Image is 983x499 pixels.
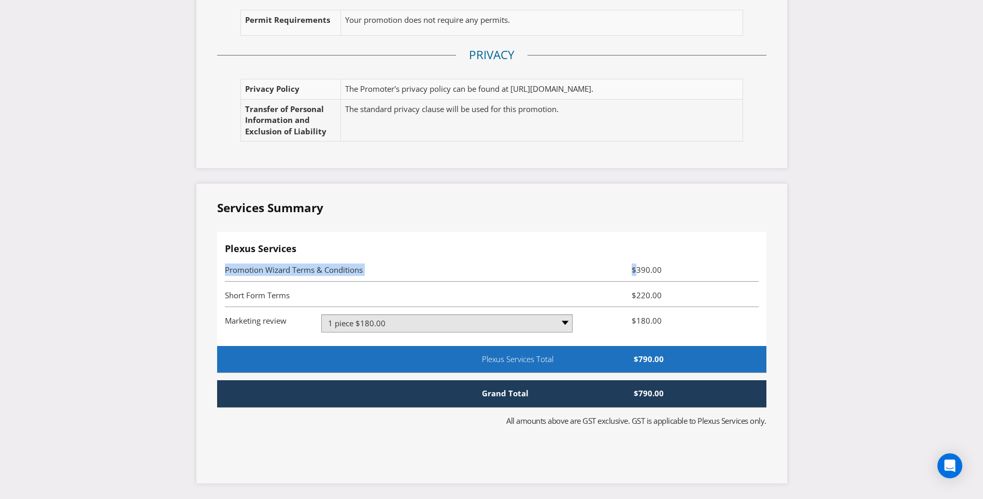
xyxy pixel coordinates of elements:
[225,244,759,254] h4: Plexus Services
[474,354,593,365] span: Plexus Services Total
[474,388,553,399] span: Grand Total
[580,314,669,327] span: $180.00
[591,84,593,94] span: .
[510,84,591,94] span: [URL][DOMAIN_NAME]
[225,315,287,326] span: Marketing review
[553,388,672,399] span: $790.00
[240,79,341,99] td: Privacy Policy
[240,10,341,36] td: Permit Requirements
[345,84,508,94] span: The Promoter's privacy policy can be found at
[240,99,341,141] td: Transfer of Personal Information and Exclusion of Liability
[937,453,962,478] div: Open Intercom Messenger
[225,265,363,275] span: Promotion Wizard Terms & Conditions
[225,290,290,300] span: Short Form Terms
[341,99,730,141] td: The standard privacy clause will be used for this promotion.
[593,354,672,365] span: $790.00
[580,264,669,276] span: $390.00
[506,415,766,426] span: All amounts above are GST exclusive. GST is applicable to Plexus Services only.
[345,15,719,25] p: Your promotion does not require any permits.
[580,289,669,301] span: $220.00
[456,47,528,63] legend: Privacy
[217,200,323,216] legend: Services Summary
